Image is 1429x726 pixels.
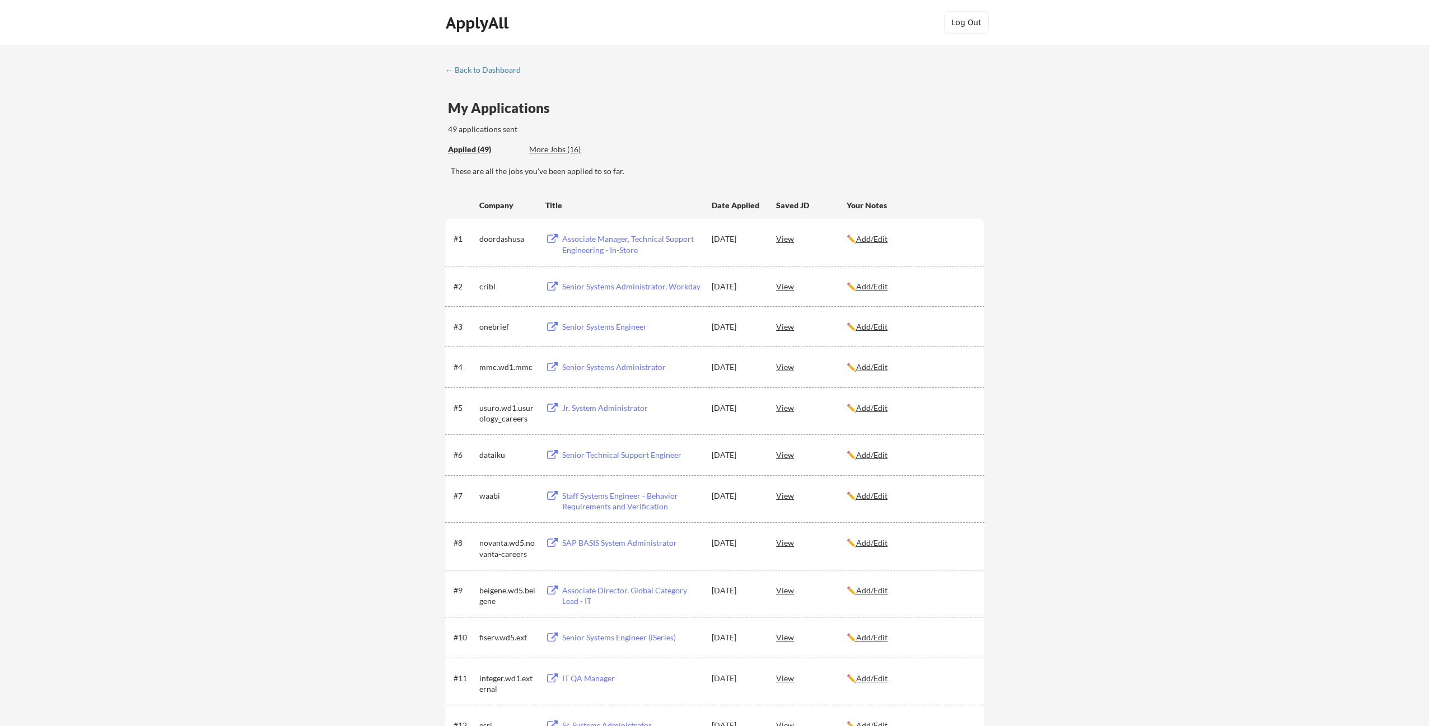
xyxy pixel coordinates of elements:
[856,282,888,291] u: Add/Edit
[562,632,701,643] div: Senior Systems Engineer (iSeries)
[944,11,989,34] button: Log Out
[776,195,847,215] div: Saved JD
[776,485,847,505] div: View
[776,397,847,418] div: View
[712,632,761,643] div: [DATE]
[712,362,761,373] div: [DATE]
[454,362,475,373] div: #4
[856,234,888,243] u: Add/Edit
[856,403,888,413] u: Add/Edit
[445,66,529,74] div: ← Back to Dashboard
[847,402,974,414] div: ✏️
[847,321,974,332] div: ✏️
[562,402,701,414] div: Jr. System Administrator
[529,144,611,155] div: More Jobs (16)
[454,632,475,643] div: #10
[562,233,701,255] div: Associate Manager, Technical Support Engineering - In-Store
[847,281,974,292] div: ✏️
[445,65,529,77] a: ← Back to Dashboard
[847,449,974,461] div: ✏️
[446,13,512,32] div: ApplyAll
[454,490,475,502] div: #7
[776,357,847,377] div: View
[454,537,475,549] div: #8
[776,228,847,249] div: View
[712,233,761,245] div: [DATE]
[856,633,888,642] u: Add/Edit
[776,276,847,296] div: View
[562,362,701,373] div: Senior Systems Administrator
[712,281,761,292] div: [DATE]
[529,144,611,156] div: These are job applications we think you'd be a good fit for, but couldn't apply you to automatica...
[448,144,521,156] div: These are all the jobs you've been applied to so far.
[562,449,701,461] div: Senior Technical Support Engineer
[448,144,521,155] div: Applied (49)
[479,200,535,211] div: Company
[479,321,535,332] div: onebrief
[479,632,535,643] div: fiserv.wd5.ext
[562,673,701,684] div: IT QA Manager
[856,322,888,331] u: Add/Edit
[712,449,761,461] div: [DATE]
[448,101,559,115] div: My Applications
[479,585,535,607] div: beigene.wd5.beigene
[776,627,847,647] div: View
[562,321,701,332] div: Senior Systems Engineer
[712,402,761,414] div: [DATE]
[479,449,535,461] div: dataiku
[479,537,535,559] div: novanta.wd5.novanta-careers
[562,585,701,607] div: Associate Director, Global Category Lead - IT
[712,200,761,211] div: Date Applied
[776,316,847,336] div: View
[847,490,974,502] div: ✏️
[454,673,475,684] div: #11
[562,490,701,512] div: Staff Systems Engineer - Behavior Requirements and Verification
[856,586,888,595] u: Add/Edit
[847,673,974,684] div: ✏️
[454,585,475,596] div: #9
[776,532,847,552] div: View
[479,233,535,245] div: doordashusa
[479,402,535,424] div: usuro.wd1.usurology_careers
[454,449,475,461] div: #6
[856,673,888,683] u: Add/Edit
[479,362,535,373] div: mmc.wd1.mmc
[847,537,974,549] div: ✏️
[776,668,847,688] div: View
[562,281,701,292] div: Senior Systems Administrator, Workday
[712,585,761,596] div: [DATE]
[454,402,475,414] div: #5
[712,490,761,502] div: [DATE]
[776,444,847,465] div: View
[712,673,761,684] div: [DATE]
[712,537,761,549] div: [DATE]
[847,585,974,596] div: ✏️
[847,233,974,245] div: ✏️
[454,321,475,332] div: #3
[712,321,761,332] div: [DATE]
[856,362,888,372] u: Add/Edit
[448,124,665,135] div: 49 applications sent
[479,490,535,502] div: waabi
[479,673,535,695] div: integer.wd1.external
[776,580,847,600] div: View
[847,632,974,643] div: ✏️
[847,362,974,373] div: ✏️
[454,233,475,245] div: #1
[545,200,701,211] div: Title
[479,281,535,292] div: cribl
[451,166,984,177] div: These are all the jobs you've been applied to so far.
[847,200,974,211] div: Your Notes
[856,538,888,547] u: Add/Edit
[856,491,888,500] u: Add/Edit
[856,450,888,460] u: Add/Edit
[562,537,701,549] div: SAP BASIS System Administrator
[454,281,475,292] div: #2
